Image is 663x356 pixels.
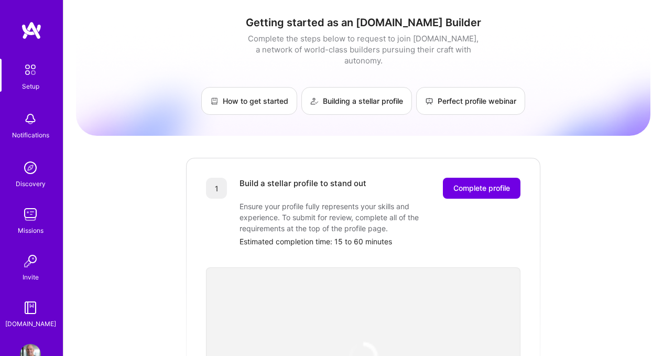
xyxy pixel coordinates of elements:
img: setup [19,59,41,81]
div: Missions [18,225,44,236]
div: Notifications [12,130,49,141]
img: guide book [20,297,41,318]
div: Ensure your profile fully represents your skills and experience. To submit for review, complete a... [240,201,449,234]
img: Invite [20,251,41,272]
div: Build a stellar profile to stand out [240,178,366,199]
div: [DOMAIN_NAME] [5,318,56,329]
a: How to get started [201,87,297,115]
img: teamwork [20,204,41,225]
a: Building a stellar profile [301,87,412,115]
img: Perfect profile webinar [425,97,433,105]
div: Discovery [16,178,46,189]
img: logo [21,21,42,40]
button: Complete profile [443,178,520,199]
div: Complete the steps below to request to join [DOMAIN_NAME], a network of world-class builders purs... [245,33,481,66]
div: 1 [206,178,227,199]
img: bell [20,109,41,130]
span: Complete profile [453,183,510,193]
h1: Getting started as an [DOMAIN_NAME] Builder [76,16,650,29]
div: Invite [23,272,39,283]
div: Setup [22,81,39,92]
div: Estimated completion time: 15 to 60 minutes [240,236,520,247]
img: discovery [20,157,41,178]
img: Building a stellar profile [310,97,319,105]
img: How to get started [210,97,219,105]
a: Perfect profile webinar [416,87,525,115]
